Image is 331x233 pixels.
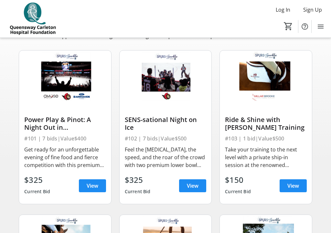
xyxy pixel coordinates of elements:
[120,50,211,102] img: SENS-sational Night on Ice
[125,116,206,131] div: SENS-sational Night on Ice
[87,182,98,190] span: View
[24,174,50,186] div: $325
[276,6,290,14] span: Log In
[280,179,307,192] a: View
[24,186,50,197] div: Current Bid
[125,146,206,169] div: Feel the [MEDICAL_DATA], the speed, and the roar of the crowd with two premium lower bowl tickets...
[283,20,294,32] button: Cart
[225,134,306,143] div: #103 | 1 bid | Value $500
[303,6,322,14] span: Sign Up
[125,174,151,186] div: $325
[225,174,251,186] div: $150
[125,186,151,197] div: Current Bid
[125,134,206,143] div: #102 | 7 bids | Value $500
[225,146,306,169] div: Take your training to the next level with a private ship-in session at the renowned [PERSON_NAME]...
[4,3,61,35] img: QCH Foundation's Logo
[220,50,312,102] img: Ride & Shine with Millar Brooke Training
[19,50,111,102] img: Power Play & Pinot: A Night Out in Ottawa
[271,5,295,15] button: Log In
[225,186,251,197] div: Current Bid
[298,20,311,33] button: Help
[79,179,106,192] a: View
[179,179,206,192] a: View
[225,116,306,131] div: Ride & Shine with [PERSON_NAME] Training
[298,5,327,15] button: Sign Up
[314,20,327,33] button: Menu
[24,146,106,169] div: Get ready for an unforgettable evening of fine food and fierce competition with this premium Otta...
[24,116,106,131] div: Power Play & Pinot: A Night Out in [GEOGRAPHIC_DATA]
[187,182,198,190] span: View
[24,134,106,143] div: #101 | 7 bids | Value $400
[287,182,299,190] span: View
